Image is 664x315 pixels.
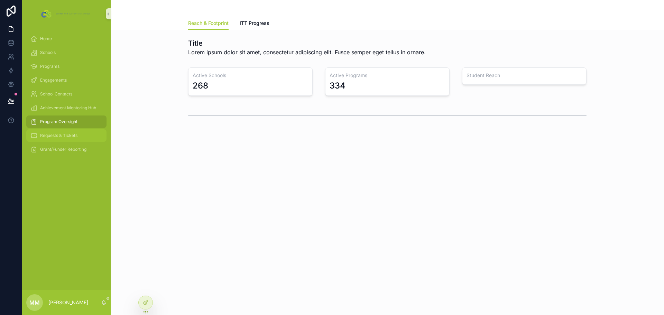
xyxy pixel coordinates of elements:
a: ITT Progress [240,17,269,31]
a: Schools [26,46,107,59]
span: Home [40,36,52,41]
span: MM [29,298,40,307]
h3: Active Programs [330,72,445,79]
img: App logo [40,8,93,19]
span: Lorem ipsum dolor sit amet, consectetur adipiscing elit. Fusce semper eget tellus in ornare. [188,48,426,56]
div: 268 [193,80,208,91]
span: Achievement Mentoring Hub [40,105,96,111]
span: ITT Progress [240,20,269,27]
span: School Contacts [40,91,72,97]
a: Grant/Funder Reporting [26,143,107,156]
span: Programs [40,64,59,69]
h3: Student Reach [467,72,582,79]
h3: Active Schools [193,72,308,79]
span: Reach & Footprint [188,20,229,27]
span: Grant/Funder Reporting [40,147,86,152]
a: Reach & Footprint [188,17,229,30]
span: Engagements [40,77,67,83]
p: [PERSON_NAME] [48,299,88,306]
span: Schools [40,50,56,55]
span: Program Oversight [40,119,77,124]
div: scrollable content [22,28,111,165]
a: Home [26,33,107,45]
a: Engagements [26,74,107,86]
h1: Title [188,38,426,48]
a: Requests & Tickets [26,129,107,142]
div: 334 [330,80,345,91]
a: Programs [26,60,107,73]
a: Program Oversight [26,115,107,128]
a: Achievement Mentoring Hub [26,102,107,114]
a: School Contacts [26,88,107,100]
span: Requests & Tickets [40,133,77,138]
